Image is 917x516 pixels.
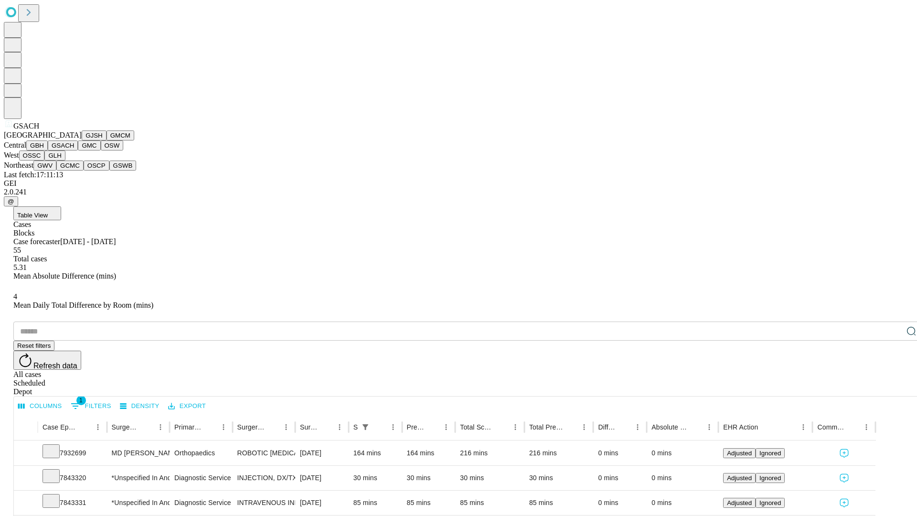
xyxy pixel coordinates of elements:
button: GBH [26,140,48,150]
div: INTRAVENOUS INFUSION, FOR THERAPY, PROPHYLAXIS, OR DIAGNOSIS; INITIAL, UP TO 1 HOUR [237,491,290,515]
div: [DATE] [300,491,344,515]
button: Menu [509,420,522,434]
button: @ [4,196,18,206]
button: Expand [19,470,33,487]
span: 55 [13,246,21,254]
span: Adjusted [727,474,752,482]
button: Expand [19,495,33,512]
button: GSACH [48,140,78,150]
span: Case forecaster [13,237,60,246]
div: GEI [4,179,913,188]
div: Surgery Name [237,423,265,431]
span: Total cases [13,255,47,263]
button: Show filters [68,398,114,414]
button: Sort [78,420,91,434]
div: EHR Action [723,423,758,431]
div: Diagnostic Service [174,491,227,515]
div: 85 mins [460,491,520,515]
div: 216 mins [529,441,589,465]
span: Refresh data [33,362,77,370]
button: Sort [689,420,703,434]
button: Sort [203,420,217,434]
span: GSACH [13,122,39,130]
button: OSSC [19,150,45,161]
button: GMCM [107,130,134,140]
button: GLH [44,150,65,161]
div: Primary Service [174,423,202,431]
button: Expand [19,445,33,462]
div: Comments [817,423,845,431]
div: INJECTION, DX/TX/PROPHYLAXIS, IM OR SUBQ [237,466,290,490]
span: Central [4,141,26,149]
div: [DATE] [300,466,344,490]
div: [DATE] [300,441,344,465]
div: 0 mins [651,441,714,465]
div: Scheduled In Room Duration [353,423,358,431]
div: 2.0.241 [4,188,913,196]
button: Menu [91,420,105,434]
button: GSWB [109,161,137,171]
button: GMC [78,140,100,150]
button: Ignored [756,498,785,508]
div: Surgery Date [300,423,319,431]
button: Select columns [16,399,64,414]
span: 5.31 [13,263,27,271]
div: Difference [598,423,617,431]
button: OSW [101,140,124,150]
button: Refresh data [13,351,81,370]
span: Northeast [4,161,33,169]
div: 7843331 [43,491,102,515]
button: Sort [266,420,279,434]
div: 0 mins [598,491,642,515]
span: Adjusted [727,450,752,457]
button: Adjusted [723,448,756,458]
button: GJSH [82,130,107,140]
button: Menu [631,420,644,434]
div: *Unspecified In And Out Surgery Gmc [112,491,165,515]
div: Orthopaedics [174,441,227,465]
div: 0 mins [598,441,642,465]
div: 216 mins [460,441,520,465]
span: Ignored [759,450,781,457]
button: Sort [320,420,333,434]
button: Density [117,399,162,414]
button: Menu [154,420,167,434]
div: 85 mins [529,491,589,515]
button: Sort [618,420,631,434]
button: Menu [703,420,716,434]
span: Mean Absolute Difference (mins) [13,272,116,280]
div: Surgeon Name [112,423,139,431]
button: Menu [797,420,810,434]
button: GWV [33,161,56,171]
button: Sort [426,420,439,434]
span: Table View [17,212,48,219]
button: OSCP [84,161,109,171]
div: 7932699 [43,441,102,465]
span: Mean Daily Total Difference by Room (mins) [13,301,153,309]
button: Sort [495,420,509,434]
span: 1 [76,396,86,405]
div: ROBOTIC [MEDICAL_DATA] KNEE TOTAL [237,441,290,465]
button: Reset filters [13,341,54,351]
button: Menu [217,420,230,434]
span: Reset filters [17,342,51,349]
span: [GEOGRAPHIC_DATA] [4,131,82,139]
span: Ignored [759,499,781,506]
div: Case Epic Id [43,423,77,431]
button: Menu [577,420,591,434]
button: Menu [439,420,453,434]
div: 0 mins [651,491,714,515]
span: Adjusted [727,499,752,506]
div: Diagnostic Service [174,466,227,490]
button: GCMC [56,161,84,171]
button: Sort [759,420,772,434]
div: 1 active filter [359,420,372,434]
div: Total Predicted Duration [529,423,564,431]
div: 30 mins [460,466,520,490]
span: @ [8,198,14,205]
button: Ignored [756,473,785,483]
button: Menu [386,420,400,434]
span: Last fetch: 17:11:13 [4,171,63,179]
button: Sort [140,420,154,434]
span: Ignored [759,474,781,482]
